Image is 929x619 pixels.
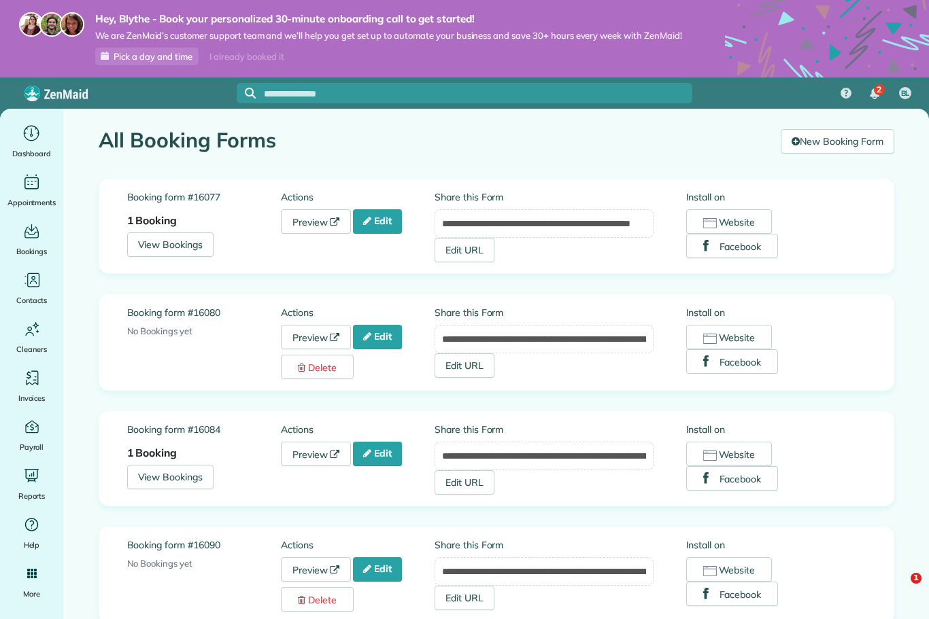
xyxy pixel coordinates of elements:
[901,88,910,99] span: BL
[686,582,779,606] button: Facebook
[18,489,46,503] span: Reports
[686,423,866,436] label: Install on
[435,423,654,436] label: Share this Form
[127,538,281,552] label: Booking form #16090
[281,355,354,379] a: Delete
[16,294,47,307] span: Contacts
[883,573,915,605] iframe: Intercom live chat
[127,446,178,459] strong: 1 Booking
[5,171,58,209] a: Appointments
[95,12,682,26] strong: Hey, Blythe - Book your personalized 30-minute onboarding call to get started!
[281,557,352,582] a: Preview
[95,30,682,41] span: We are ZenMaid’s customer support team and we’ll help you get set up to automate your business an...
[686,466,779,491] button: Facebook
[5,269,58,307] a: Contacts
[435,470,494,495] a: Edit URL
[127,306,281,319] label: Booking form #16080
[435,586,494,610] a: Edit URL
[281,538,435,552] label: Actions
[686,538,866,552] label: Install on
[686,557,773,582] button: Website
[95,48,199,65] a: Pick a day and time
[23,587,40,601] span: More
[127,465,214,489] a: View Bookings
[860,79,889,109] div: 2 unread notifications
[127,558,192,569] span: No Bookings yet
[353,325,402,349] a: Edit
[237,88,256,99] button: Focus search
[353,442,402,466] a: Edit
[60,12,84,37] img: michelle-19f622bdf1676172e81f8f8fba1fb50e276960ebfe0243fe18214015130c80e4.jpg
[19,12,44,37] img: maria-72a9807cf96188c08ef61303f053569d2e2a8a1cde33d635c8a3ac13582a053d.jpg
[127,190,281,204] label: Booking form #16077
[911,573,922,584] span: 1
[435,306,654,319] label: Share this Form
[281,190,435,204] label: Actions
[5,318,58,356] a: Cleaners
[127,232,214,257] a: View Bookings
[16,245,48,258] span: Bookings
[281,442,352,466] a: Preview
[435,538,654,552] label: Share this Form
[435,238,494,262] a: Edit URL
[99,129,771,152] h1: All Booking Forms
[877,84,881,95] span: 2
[830,77,929,109] nav: Main
[245,88,256,99] svg: Focus search
[5,514,58,552] a: Help
[16,342,47,356] span: Cleaners
[5,367,58,405] a: Invoices
[281,209,352,234] a: Preview
[686,306,866,319] label: Install on
[5,122,58,160] a: Dashboard
[127,213,178,227] strong: 1 Booking
[353,209,402,234] a: Edit
[24,538,40,552] span: Help
[5,416,58,454] a: Payroll
[435,353,494,378] a: Edit URL
[7,196,56,209] span: Appointments
[201,48,292,65] div: I already booked it
[12,147,51,160] span: Dashboard
[20,440,44,454] span: Payroll
[281,423,435,436] label: Actions
[39,12,64,37] img: jorge-587dff0eeaa6aab1f244e6dc62b8924c3b6ad411094392a53c71c6c4a576187d.jpg
[114,51,192,62] span: Pick a day and time
[127,325,192,336] span: No Bookings yet
[435,190,654,204] label: Share this Form
[686,190,866,204] label: Install on
[686,209,773,234] button: Website
[5,465,58,503] a: Reports
[281,306,435,319] label: Actions
[281,587,354,612] a: Delete
[127,423,281,436] label: Booking form #16084
[353,557,402,582] a: Edit
[18,391,46,405] span: Invoices
[686,349,779,374] button: Facebook
[281,325,352,349] a: Preview
[5,220,58,258] a: Bookings
[686,442,773,466] button: Website
[686,234,779,258] button: Facebook
[781,129,894,154] a: New Booking Form
[686,325,773,349] button: Website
